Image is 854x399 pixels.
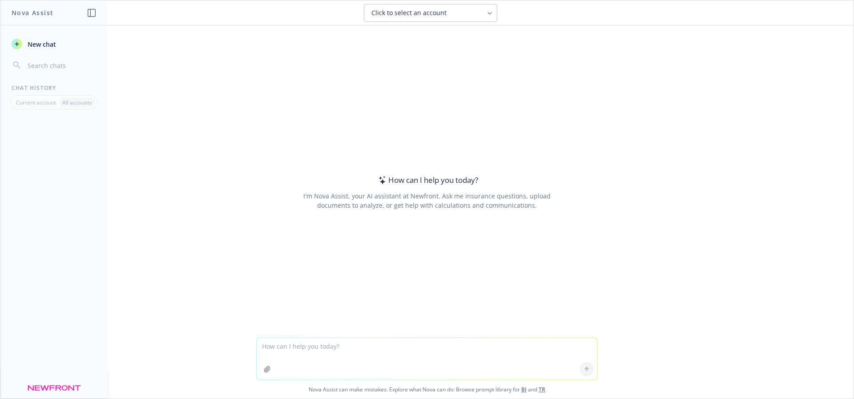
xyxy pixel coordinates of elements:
span: Nova Assist can make mistakes. Explore what Nova can do: Browse prompt library for and [4,380,850,399]
p: Current account [16,99,56,106]
a: TR [539,386,545,393]
div: How can I help you today? [376,174,478,186]
div: I'm Nova Assist, your AI assistant at Newfront. Ask me insurance questions, upload documents to a... [302,191,552,210]
input: Search chats [26,59,97,72]
h1: Nova Assist [12,8,53,17]
button: Click to select an account [364,4,497,22]
span: New chat [26,40,56,49]
a: BI [521,386,527,393]
p: All accounts [62,99,92,106]
div: Chat History [1,84,107,92]
span: Click to select an account [371,8,447,17]
button: New chat [8,36,100,52]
